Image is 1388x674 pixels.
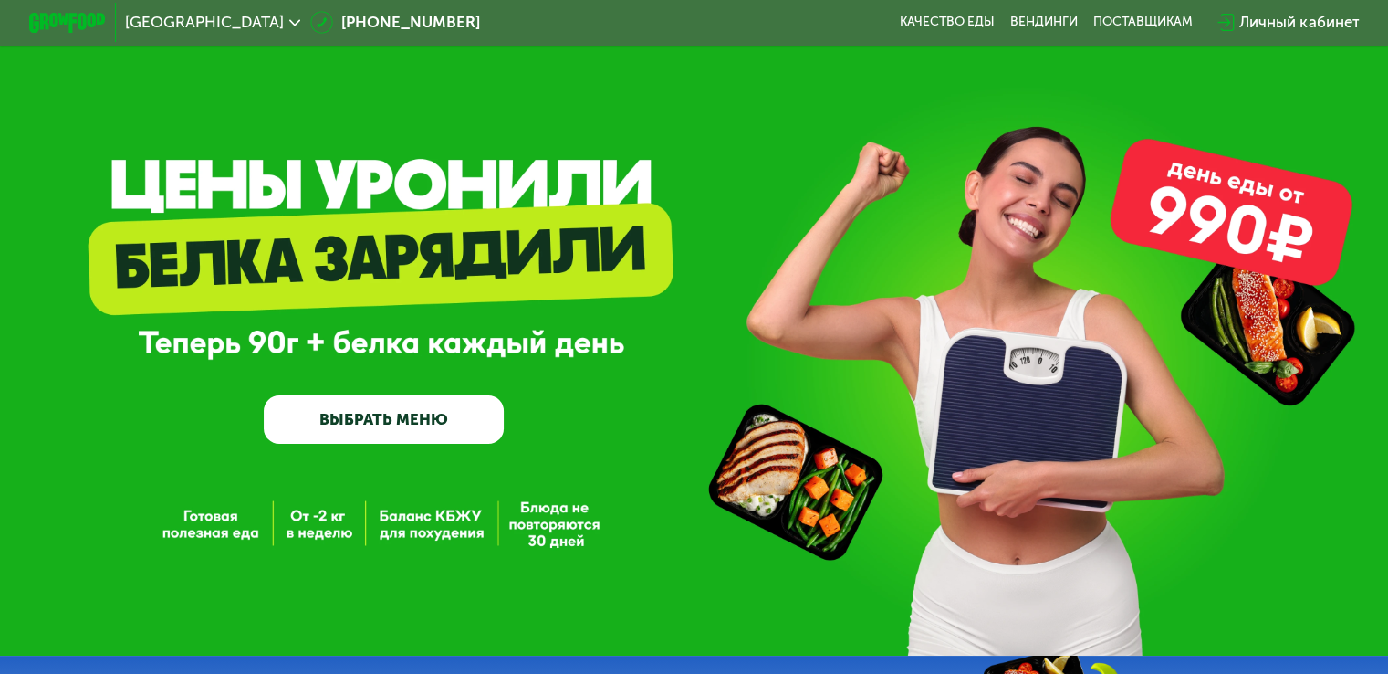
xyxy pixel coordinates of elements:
[310,11,480,34] a: [PHONE_NUMBER]
[900,15,995,30] a: Качество еды
[1010,15,1078,30] a: Вендинги
[1239,11,1359,34] div: Личный кабинет
[125,15,284,30] span: [GEOGRAPHIC_DATA]
[1093,15,1193,30] div: поставщикам
[264,395,504,444] a: ВЫБРАТЬ МЕНЮ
